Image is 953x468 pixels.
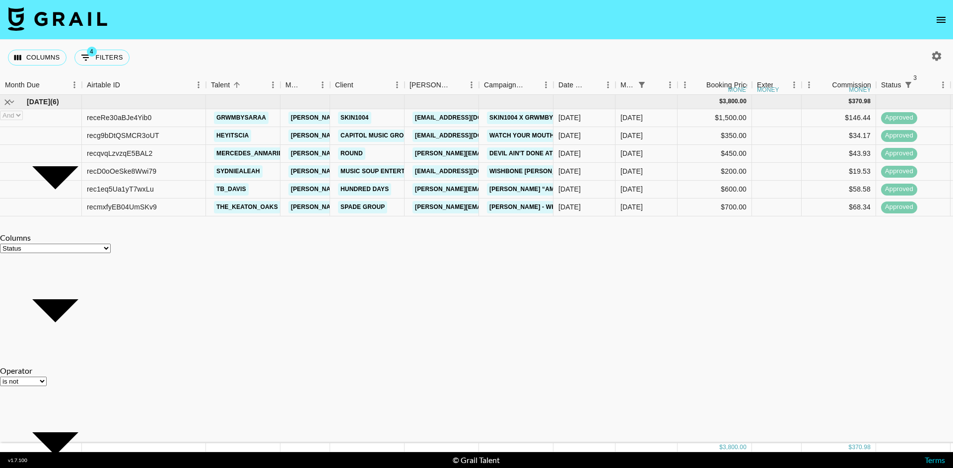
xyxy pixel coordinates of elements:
[635,78,649,92] div: 1 active filter
[214,112,269,124] a: grwmbysaraa
[849,443,852,452] div: $
[87,148,153,158] div: recqvqLzvzqE5BAL2
[87,184,154,194] div: rec1eq5Ua1yT7wxLu
[87,113,151,123] div: receRe30aBJe4Yib0
[266,77,280,92] button: Menu
[539,77,553,92] button: Menu
[214,130,251,142] a: heyitscia
[678,199,752,216] div: $700.00
[881,202,917,212] span: approved
[773,78,787,92] button: Sort
[649,78,663,92] button: Sort
[87,202,157,212] div: recmxfyEB04UmSKv9
[901,78,915,92] div: 3 active filters
[852,97,871,106] div: 370.98
[931,10,951,30] button: open drawer
[615,75,678,95] div: Month Due
[8,50,67,66] button: Select columns
[620,202,643,212] div: Sep '25
[288,130,450,142] a: [PERSON_NAME][EMAIL_ADDRESS][DOMAIN_NAME]
[453,455,500,465] div: © Grail Talent
[881,75,901,95] div: Status
[120,78,134,92] button: Sort
[412,183,574,196] a: [PERSON_NAME][EMAIL_ADDRESS][DOMAIN_NAME]
[881,149,917,158] span: approved
[802,181,876,199] div: $58.58
[230,78,244,92] button: Sort
[87,47,97,57] span: 4
[315,77,330,92] button: Menu
[82,75,206,95] div: Airtable ID
[87,166,156,176] div: recD0oOeSke8Wwi79
[881,113,917,123] span: approved
[849,87,871,93] div: money
[852,443,871,452] div: 370.98
[787,77,802,92] button: Menu
[390,77,405,92] button: Menu
[728,87,750,93] div: money
[330,75,405,95] div: Client
[558,75,587,95] div: Date Created
[915,78,929,92] button: Sort
[338,201,387,213] a: Spade Group
[288,201,450,213] a: [PERSON_NAME][EMAIL_ADDRESS][DOMAIN_NAME]
[901,78,915,92] button: Show filters
[409,75,450,95] div: [PERSON_NAME]
[553,75,615,95] div: Date Created
[487,165,578,178] a: Wishbone [PERSON_NAME]
[214,183,249,196] a: tb_davis
[692,78,706,92] button: Sort
[8,7,107,31] img: Grail Talent
[832,75,871,95] div: Commission
[558,113,581,123] div: 7/10/2025
[678,163,752,181] div: $200.00
[558,131,581,140] div: 8/31/2025
[723,97,747,106] div: 3,800.00
[288,165,450,178] a: [PERSON_NAME][EMAIL_ADDRESS][DOMAIN_NAME]
[719,97,723,106] div: $
[587,78,601,92] button: Sort
[412,165,524,178] a: [EMAIL_ADDRESS][DOMAIN_NAME]
[620,148,643,158] div: Sep '25
[285,75,301,95] div: Manager
[211,75,230,95] div: Talent
[479,75,553,95] div: Campaign (Type)
[280,75,330,95] div: Manager
[802,77,817,92] button: Menu
[487,112,597,124] a: SKIN1004 x grwmbysaraa 5 of 5
[338,130,414,142] a: Capitol Music Group
[412,201,574,213] a: [PERSON_NAME][EMAIL_ADDRESS][DOMAIN_NAME]
[818,78,832,92] button: Sort
[214,201,280,213] a: the_keaton_oaks
[206,75,280,95] div: Talent
[412,130,524,142] a: [EMAIL_ADDRESS][DOMAIN_NAME]
[719,443,723,452] div: $
[925,455,945,465] a: Terms
[450,78,464,92] button: Sort
[849,97,852,106] div: $
[288,112,450,124] a: [PERSON_NAME][EMAIL_ADDRESS][DOMAIN_NAME]
[412,147,574,160] a: [PERSON_NAME][EMAIL_ADDRESS][DOMAIN_NAME]
[5,75,40,95] div: Month Due
[881,185,917,194] span: approved
[338,147,365,160] a: Round
[706,75,750,95] div: Booking Price
[802,163,876,181] div: $19.53
[678,181,752,199] div: $600.00
[301,78,315,92] button: Sort
[87,75,120,95] div: Airtable ID
[601,77,615,92] button: Menu
[487,183,570,196] a: [PERSON_NAME] “Ammo”
[288,147,450,160] a: [PERSON_NAME][EMAIL_ADDRESS][DOMAIN_NAME]
[353,78,367,92] button: Sort
[214,147,288,160] a: mercedes_anmarie_
[678,145,752,163] div: $450.00
[40,78,54,92] button: Sort
[288,183,450,196] a: [PERSON_NAME][EMAIL_ADDRESS][DOMAIN_NAME]
[67,77,82,92] button: Menu
[910,73,920,83] span: 3
[620,166,643,176] div: Sep '25
[412,112,524,124] a: [EMAIL_ADDRESS][DOMAIN_NAME]
[487,147,567,160] a: Devil Ain't Done Atlus
[635,78,649,92] button: Show filters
